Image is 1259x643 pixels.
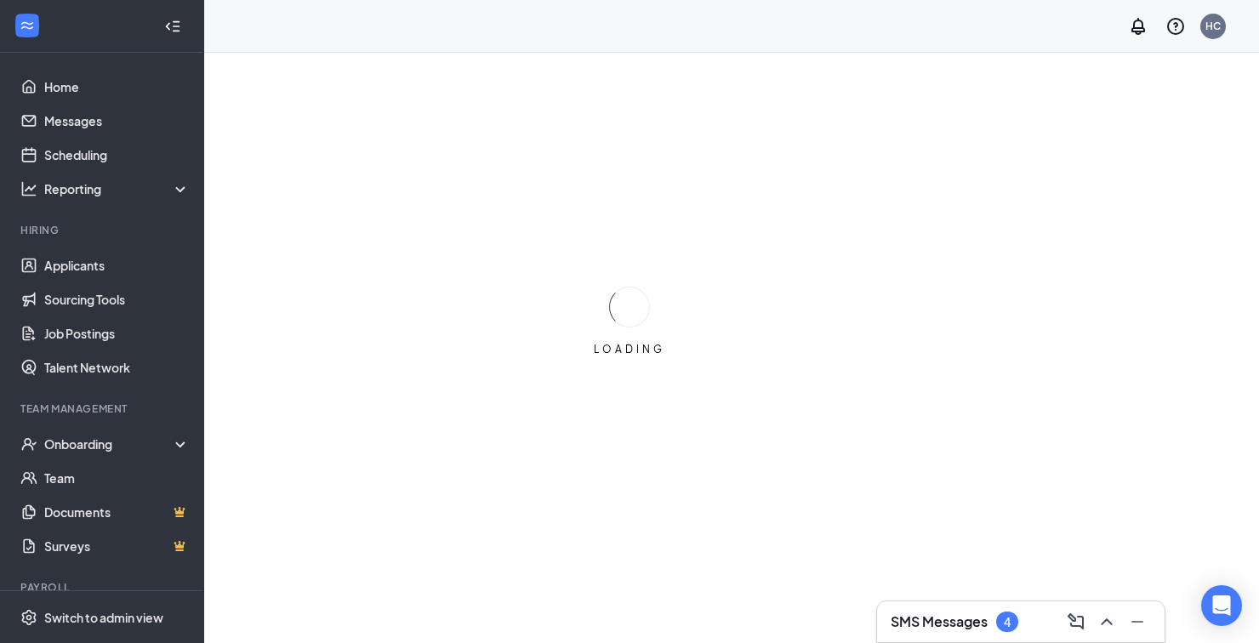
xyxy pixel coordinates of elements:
svg: ComposeMessage [1066,612,1086,632]
a: Scheduling [44,138,190,172]
div: Payroll [20,580,186,595]
button: ChevronUp [1093,608,1120,635]
div: Switch to admin view [44,609,163,626]
a: DocumentsCrown [44,495,190,529]
a: Messages [44,104,190,138]
svg: WorkstreamLogo [19,17,36,34]
svg: Notifications [1128,16,1148,37]
a: SurveysCrown [44,529,190,563]
div: LOADING [587,342,672,356]
h3: SMS Messages [891,612,988,631]
div: Team Management [20,401,186,416]
a: Applicants [44,248,190,282]
svg: Settings [20,609,37,626]
svg: Analysis [20,180,37,197]
a: Sourcing Tools [44,282,190,316]
div: Hiring [20,223,186,237]
div: Onboarding [44,435,175,452]
button: Minimize [1124,608,1151,635]
a: Talent Network [44,350,190,384]
svg: Minimize [1127,612,1148,632]
a: Job Postings [44,316,190,350]
button: ComposeMessage [1062,608,1090,635]
div: HC [1205,19,1221,33]
div: Open Intercom Messenger [1201,585,1242,626]
svg: QuestionInfo [1165,16,1186,37]
div: Reporting [44,180,191,197]
a: Home [44,70,190,104]
div: 4 [1004,615,1011,629]
svg: UserCheck [20,435,37,452]
svg: Collapse [164,18,181,35]
a: Team [44,461,190,495]
svg: ChevronUp [1097,612,1117,632]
